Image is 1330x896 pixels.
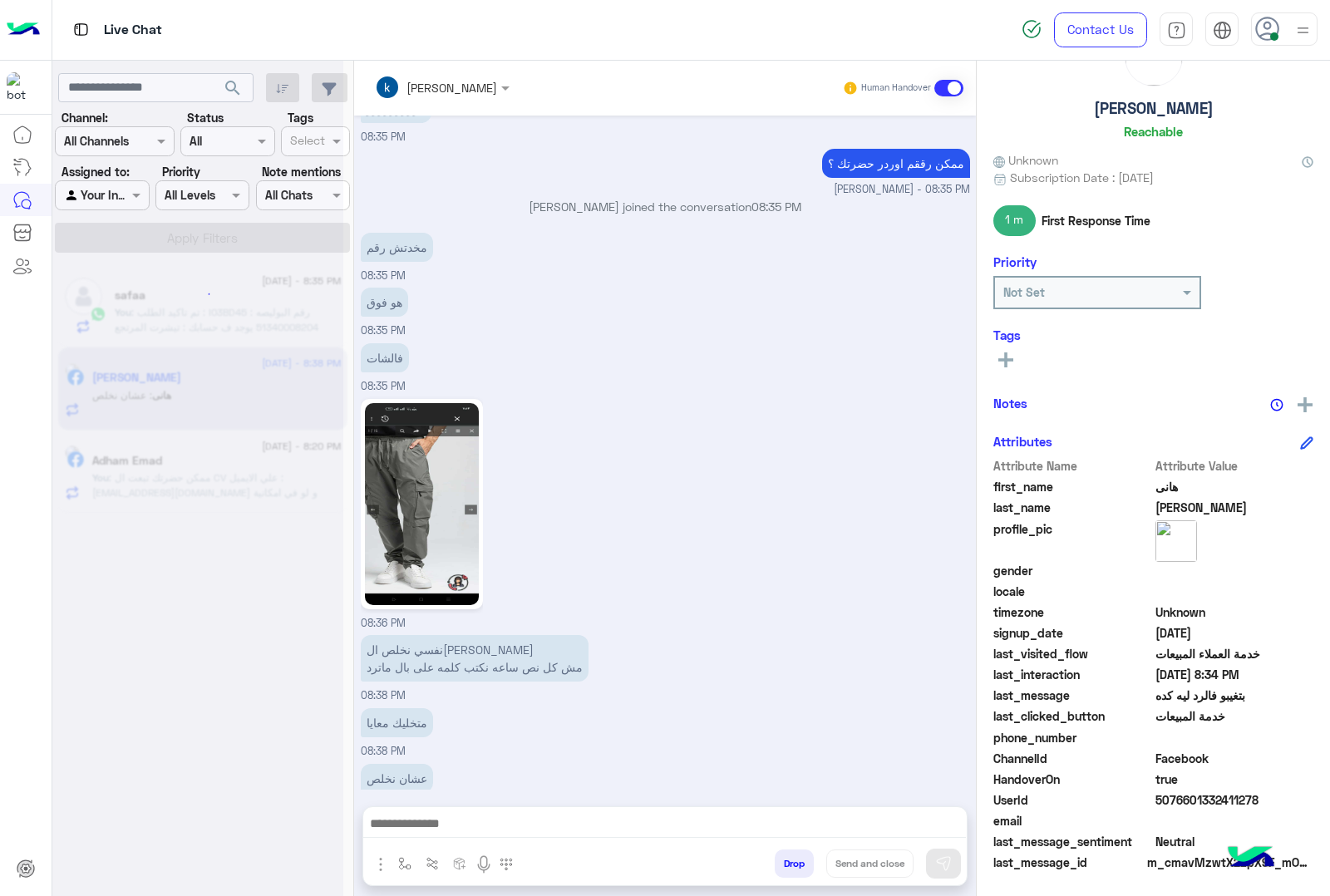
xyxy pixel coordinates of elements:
[371,854,391,874] img: send attachment
[1155,770,1314,788] span: true
[1042,212,1150,229] span: First Response Time
[1094,99,1214,118] h5: [PERSON_NAME]
[1147,854,1313,871] span: m_cmavMzwtX2zpX9F_mODxWsoR7AfYyRKqoXWZyQKa1uhONGJ51t289e9y8x7RBhJ_JbpKUeMIdOhsKDolEPRpew
[1124,124,1183,139] h6: Reachable
[1213,21,1232,40] img: tab
[993,520,1152,559] span: profile_pic
[392,849,419,877] button: select flow
[822,149,970,178] p: 3/9/2025, 8:35 PM
[183,279,212,308] div: loading...
[288,131,325,153] div: Select
[398,857,411,870] img: select flow
[993,254,1037,269] h6: Priority
[993,750,1152,767] span: ChannelId
[1155,833,1314,850] span: 0
[993,687,1152,704] span: last_message
[751,199,801,214] span: 08:35 PM
[361,269,406,282] span: 08:35 PM
[1155,499,1314,516] span: مروان
[446,849,474,877] button: create order
[993,833,1152,850] span: last_message_sentiment
[775,849,814,878] button: Drop
[1155,583,1314,600] span: null
[1022,19,1042,39] img: spinner
[993,205,1036,235] span: 1 m
[826,849,914,878] button: Send and close
[993,603,1152,621] span: timezone
[993,562,1152,579] span: gender
[1222,830,1280,888] img: hulul-logo.png
[834,182,970,198] span: [PERSON_NAME] - 08:35 PM
[365,403,479,605] img: 540755016_1536703147770055_3904392567370761113_n.jpg
[993,583,1152,600] span: locale
[1155,687,1314,704] span: بتغيبو فالرد ليه كده
[993,434,1052,449] h6: Attributes
[1155,666,1314,683] span: 2025-09-03T17:34:13.824Z
[993,478,1152,495] span: first_name
[993,396,1027,411] h6: Notes
[474,854,494,874] img: send voice note
[361,764,433,793] p: 3/9/2025, 8:38 PM
[1155,791,1314,809] span: 5076601332411278
[104,19,162,42] p: Live Chat
[993,457,1152,475] span: Attribute Name
[361,343,409,372] p: 3/9/2025, 8:35 PM
[361,198,970,215] p: [PERSON_NAME] joined the conversation
[419,849,446,877] button: Trigger scenario
[993,729,1152,746] span: phone_number
[1155,624,1314,642] span: 2025-09-02T20:55:33.91Z
[935,855,952,872] img: send message
[993,499,1152,516] span: last_name
[1293,20,1313,41] img: profile
[1054,12,1147,47] a: Contact Us
[1155,750,1314,767] span: 0
[993,770,1152,788] span: HandoverOn
[1155,562,1314,579] span: null
[71,19,91,40] img: tab
[7,72,37,102] img: 713415422032625
[1155,645,1314,662] span: خدمة العملاء المبيعات
[361,130,406,143] span: 08:35 PM
[1155,729,1314,746] span: null
[993,812,1152,830] span: email
[993,791,1152,809] span: UserId
[993,645,1152,662] span: last_visited_flow
[1155,812,1314,830] span: null
[361,288,408,317] p: 3/9/2025, 8:35 PM
[453,857,466,870] img: create order
[500,858,513,871] img: make a call
[1167,21,1186,40] img: tab
[361,635,589,682] p: 3/9/2025, 8:38 PM
[1155,457,1314,475] span: Attribute Value
[1155,478,1314,495] span: هانى
[7,12,40,47] img: Logo
[1160,12,1193,47] a: tab
[361,708,433,737] p: 3/9/2025, 8:38 PM
[1298,397,1313,412] img: add
[361,380,406,392] span: 08:35 PM
[1155,603,1314,621] span: Unknown
[993,666,1152,683] span: last_interaction
[993,151,1058,169] span: Unknown
[993,707,1152,725] span: last_clicked_button
[361,689,406,702] span: 08:38 PM
[361,745,406,757] span: 08:38 PM
[1155,707,1314,725] span: خدمة المبيعات
[361,233,433,262] p: 3/9/2025, 8:35 PM
[1010,169,1154,186] span: Subscription Date : [DATE]
[1155,520,1197,562] img: picture
[993,327,1313,342] h6: Tags
[361,617,406,629] span: 08:36 PM
[426,857,439,870] img: Trigger scenario
[361,324,406,337] span: 08:35 PM
[1270,398,1283,411] img: notes
[861,81,931,95] small: Human Handover
[993,624,1152,642] span: signup_date
[993,854,1144,871] span: last_message_id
